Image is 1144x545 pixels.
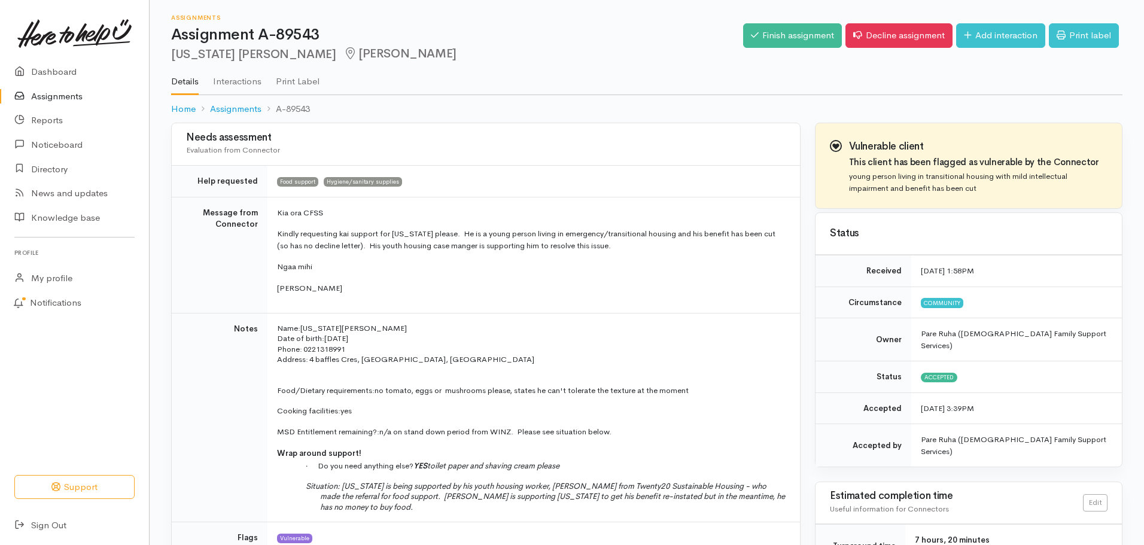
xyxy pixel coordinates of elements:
h6: Profile [14,245,135,261]
td: Accepted by [816,424,911,467]
a: Edit [1083,494,1108,511]
h3: Estimated completion time [830,491,1083,502]
span: Hygiene/sanitary supplies [324,177,402,187]
span: Phone: [277,344,302,354]
td: Owner [816,318,911,361]
a: Print label [1049,23,1119,48]
time: [DATE] 3:39PM [921,403,974,413]
span: · [306,461,318,470]
span: yes [340,406,352,416]
span: Wrap around support! [277,448,361,458]
span: Date of birth: [277,333,324,343]
span: Address: [277,354,308,364]
span: Pare Ruha ([DEMOGRAPHIC_DATA] Family Support Services) [921,328,1106,351]
td: Pare Ruha ([DEMOGRAPHIC_DATA] Family Support Services) [911,424,1122,467]
span: [US_STATE][PERSON_NAME] [300,323,407,333]
td: Status [816,361,911,393]
td: Notes [172,313,267,522]
h3: Vulnerable client [849,141,1108,153]
td: Help requested [172,166,267,197]
span: [DATE] [324,333,348,343]
a: Assignments [210,102,261,116]
span: YES [413,461,427,471]
span: n/a on stand down period from WINZ. Please see situation below. [379,427,611,437]
h4: This client has been flagged as vulnerable by the Connector [849,157,1108,168]
span: [PERSON_NAME] [343,46,456,61]
p: young person living in transitional housing with mild intellectual impairment and benefit has bee... [849,170,1108,194]
p: Ngaa mihi [277,261,786,273]
a: Finish assignment [743,23,842,48]
span: no tomato, eggs or mushrooms please, states he can't tolerate the texture at the moment [375,385,689,395]
h1: Assignment A-89543 [171,26,743,44]
span: Community [921,298,963,307]
a: Print Label [276,60,320,94]
a: Interactions [213,60,261,94]
a: Details [171,60,199,95]
p: Kia ora CFSS [277,207,786,219]
p: Kindly requesting kai support for [US_STATE] please. He is a young person living in emergency/tra... [277,228,786,251]
a: Home [171,102,196,116]
h3: Status [830,228,1108,239]
h6: Assignments [171,14,743,21]
a: Decline assignment [845,23,953,48]
td: Circumstance [816,287,911,318]
span: Accepted [921,373,957,382]
nav: breadcrumb [171,95,1122,123]
td: Message from Connector [172,197,267,313]
time: [DATE] 1:58PM [921,266,974,276]
span: Evaluation from Connector [186,145,280,155]
span: Food support [277,177,318,187]
li: A-89543 [261,102,310,116]
span: Food/Dietary requirements: [277,385,375,395]
span: Do you need anything else? [318,461,413,471]
button: Support [14,475,135,500]
span: toilet paper and shaving cream please [413,461,559,471]
span: MSD Entitlement remaining?: [277,427,379,437]
a: Add interaction [956,23,1045,48]
h3: Needs assessment [186,132,786,144]
span: Vulnerable [277,534,312,543]
span: Cooking facilities: [277,406,340,416]
span: Name: [277,323,300,333]
h2: [US_STATE] [PERSON_NAME] [171,47,743,61]
span: 4 baffles Cres, [GEOGRAPHIC_DATA], [GEOGRAPHIC_DATA] [309,354,534,364]
i: Situation: [US_STATE] is being supported by his youth housing worker, [PERSON_NAME] from Twenty20... [306,481,785,512]
span: 7 hours, 20 minutes [915,535,990,545]
p: [PERSON_NAME] [277,282,786,294]
td: Received [816,255,911,287]
span: 0221318991 [303,344,345,354]
span: Useful information for Connectors [830,504,949,514]
td: Accepted [816,392,911,424]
